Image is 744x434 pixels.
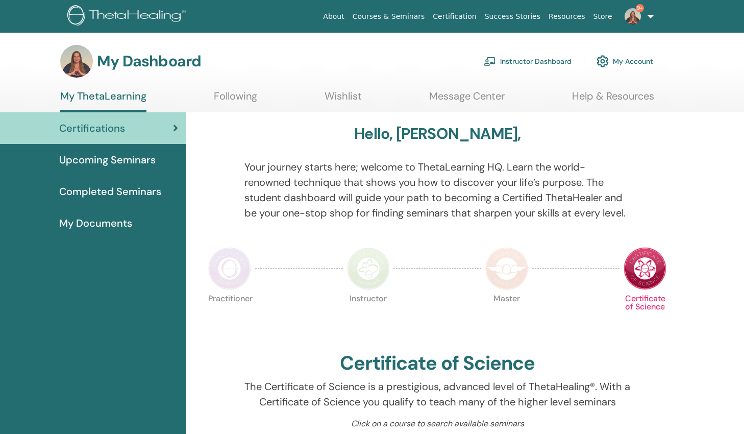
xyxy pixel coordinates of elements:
[59,215,132,231] span: My Documents
[636,4,644,12] span: 9+
[59,184,161,199] span: Completed Seminars
[597,50,653,73] a: My Account
[67,5,189,28] img: logo.png
[589,7,616,26] a: Store
[60,45,93,78] img: default.jpg
[347,247,390,290] img: Instructor
[429,90,505,110] a: Message Center
[484,57,496,66] img: chalkboard-teacher.svg
[208,247,251,290] img: Practitioner
[208,295,251,337] p: Practitioner
[60,90,146,112] a: My ThetaLearning
[624,247,666,290] img: Certificate of Science
[59,120,125,136] span: Certifications
[347,295,390,337] p: Instructor
[624,295,666,337] p: Certificate of Science
[244,159,630,221] p: Your journey starts here; welcome to ThetaLearning HQ. Learn the world-renowned technique that sh...
[59,152,156,167] span: Upcoming Seminars
[349,7,429,26] a: Courses & Seminars
[244,379,630,409] p: The Certificate of Science is a prestigious, advanced level of ThetaHealing®. With a Certificate ...
[354,125,520,143] h3: Hello, [PERSON_NAME],
[544,7,589,26] a: Resources
[485,247,528,290] img: Master
[319,7,348,26] a: About
[597,53,609,70] img: cog.svg
[625,8,641,25] img: default.jpg
[340,352,535,375] h2: Certificate of Science
[325,90,362,110] a: Wishlist
[572,90,654,110] a: Help & Resources
[485,295,528,337] p: Master
[244,418,630,430] p: Click on a course to search available seminars
[481,7,544,26] a: Success Stories
[97,52,201,70] h3: My Dashboard
[484,50,572,73] a: Instructor Dashboard
[214,90,257,110] a: Following
[429,7,480,26] a: Certification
